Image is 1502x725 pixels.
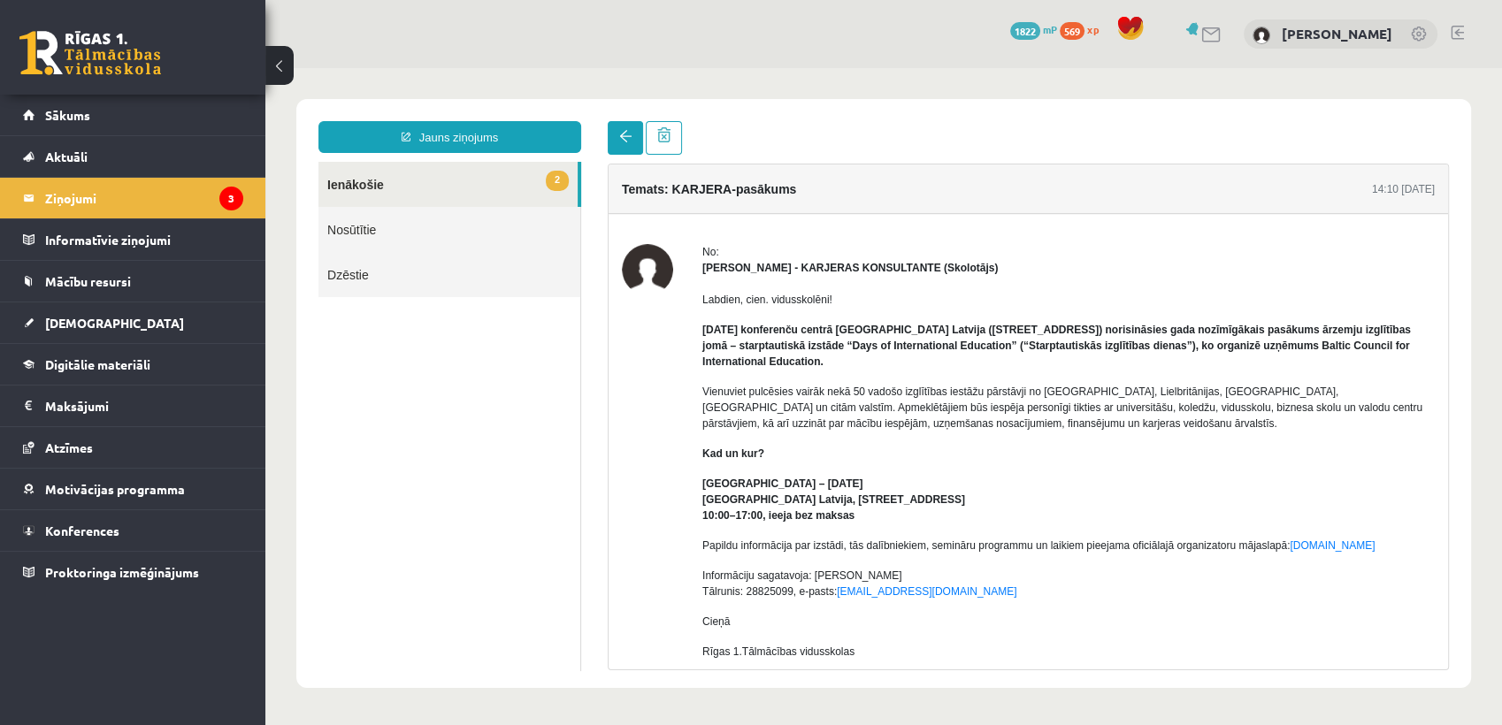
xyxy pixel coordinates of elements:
[1087,22,1099,36] span: xp
[1060,22,1084,40] span: 569
[23,469,243,509] a: Motivācijas programma
[437,194,732,206] strong: [PERSON_NAME] - KARJERAS KONSULTANTE (Skolotājs)
[1043,22,1057,36] span: mP
[53,184,315,229] a: Dzēstie
[280,103,303,123] span: 2
[1107,113,1169,129] div: 14:10 [DATE]
[23,178,243,218] a: Ziņojumi3
[53,53,316,85] a: Jauns ziņojums
[356,114,531,128] h4: Temats: KARJERA-pasākums
[23,136,243,177] a: Aktuāli
[1024,471,1109,484] a: [DOMAIN_NAME]
[19,31,161,75] a: Rīgas 1. Tālmācības vidusskola
[45,273,131,289] span: Mācību resursi
[437,546,1169,561] p: Cieņā
[1253,27,1270,44] img: Viktorija Ivanova
[437,379,499,392] strong: Kad un kur?
[1282,25,1392,42] a: [PERSON_NAME]
[1060,22,1107,36] a: 569 xp
[23,261,243,301] a: Mācību resursi
[23,552,243,592] a: Proktoringa izmēģinājums
[1010,22,1040,40] span: 1822
[45,149,88,164] span: Aktuāli
[23,510,243,551] a: Konferences
[53,139,315,184] a: Nosūtītie
[45,219,243,260] legend: Informatīvie ziņojumi
[437,469,1169,485] p: Papildu informācija par izstādi, tās dalībniekiem, semināru programmu un laikiem pieejama oficiāl...
[437,500,1169,531] p: Informāciju sagatavoja: [PERSON_NAME] Tālrunis: 28825099, e-pasts:
[437,409,700,454] strong: [GEOGRAPHIC_DATA] – [DATE] [GEOGRAPHIC_DATA] Latvija, [STREET_ADDRESS] 10:00–17:00, ieeja bez maksas
[437,316,1169,363] p: Vienuviet pulcēsies vairāk nekā 50 vadošo izglītības iestāžu pārstāvji no [GEOGRAPHIC_DATA], Liel...
[45,315,184,331] span: [DEMOGRAPHIC_DATA]
[356,176,408,227] img: Karīna Saveļjeva - KARJERAS KONSULTANTE
[45,107,90,123] span: Sākums
[571,517,751,530] a: [EMAIL_ADDRESS][DOMAIN_NAME]
[23,302,243,343] a: [DEMOGRAPHIC_DATA]
[437,176,1169,192] div: No:
[437,224,1169,240] p: Labdien, cien. vidusskolēni!
[437,576,1169,591] p: Rīgas 1.Tālmācības vidusskolas
[45,523,119,538] span: Konferences
[23,219,243,260] a: Informatīvie ziņojumi
[23,427,243,468] a: Atzīmes
[219,187,243,210] i: 3
[45,481,185,497] span: Motivācijas programma
[45,356,150,372] span: Digitālie materiāli
[23,344,243,385] a: Digitālie materiāli
[1010,22,1057,36] a: 1822 mP
[45,564,199,580] span: Proktoringa izmēģinājums
[45,439,93,455] span: Atzīmes
[437,256,1146,300] strong: [DATE] konferenču centrā [GEOGRAPHIC_DATA] Latvija ([STREET_ADDRESS]) norisināsies gada nozīmīgāk...
[23,95,243,135] a: Sākums
[23,385,243,426] a: Maksājumi
[45,178,243,218] legend: Ziņojumi
[45,385,243,426] legend: Maksājumi
[53,94,312,139] a: 2Ienākošie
